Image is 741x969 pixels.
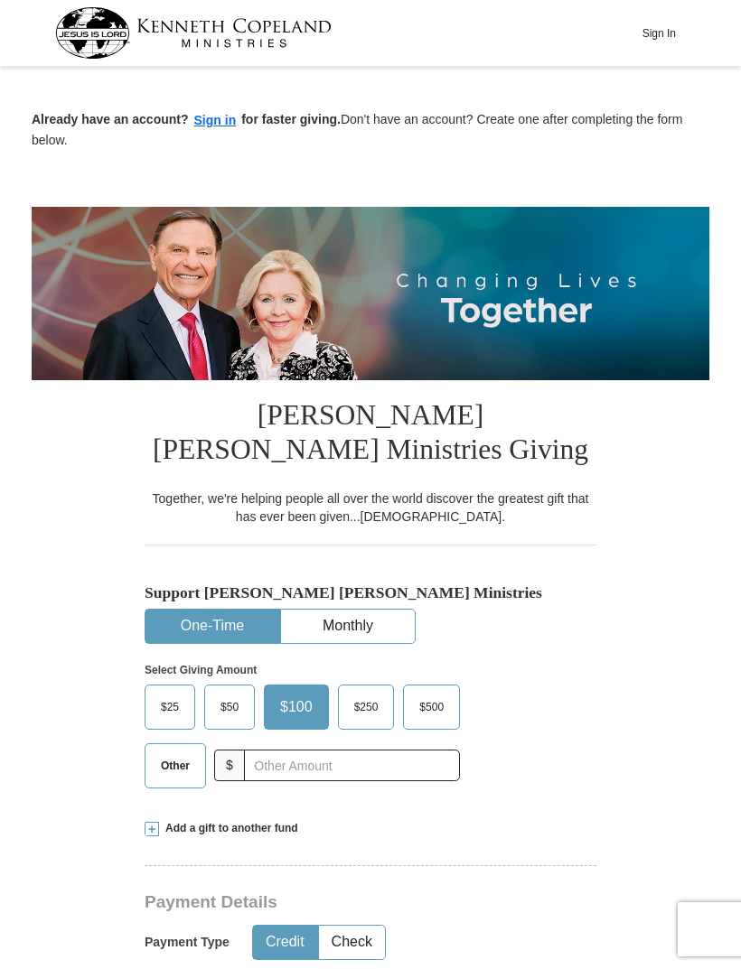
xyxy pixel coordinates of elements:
[189,110,242,131] button: Sign in
[152,694,188,721] span: $25
[253,926,317,959] button: Credit
[214,750,245,781] span: $
[55,7,332,59] img: kcm-header-logo.svg
[345,694,388,721] span: $250
[152,752,199,779] span: Other
[244,750,460,781] input: Other Amount
[145,610,279,643] button: One-Time
[632,19,686,47] button: Sign In
[281,610,415,643] button: Monthly
[410,694,453,721] span: $500
[145,583,596,602] h5: Support [PERSON_NAME] [PERSON_NAME] Ministries
[32,112,341,126] strong: Already have an account? for faster giving.
[271,694,322,721] span: $100
[319,926,385,959] button: Check
[145,380,596,489] h1: [PERSON_NAME] [PERSON_NAME] Ministries Giving
[145,489,596,526] div: Together, we're helping people all over the world discover the greatest gift that has ever been g...
[145,892,605,913] h3: Payment Details
[145,664,257,676] strong: Select Giving Amount
[32,110,709,149] p: Don't have an account? Create one after completing the form below.
[145,935,230,950] h5: Payment Type
[159,821,298,836] span: Add a gift to another fund
[211,694,248,721] span: $50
